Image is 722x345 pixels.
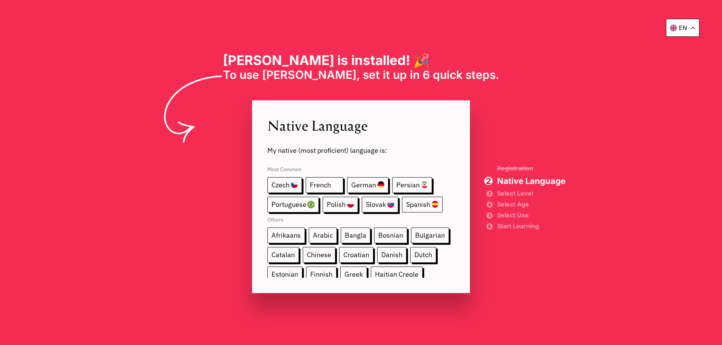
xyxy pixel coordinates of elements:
[402,197,443,212] span: Spanish
[377,247,407,263] span: Danish
[411,227,449,243] span: Bulgarian
[267,227,305,243] span: Afrikaans
[340,267,367,282] span: Greek
[303,247,335,263] span: Chinese
[267,197,319,212] span: Portuguese
[374,227,407,243] span: Bosnian
[339,247,373,263] span: Croatian
[497,202,566,207] span: Select Age
[267,116,455,135] span: Native Language
[347,177,388,193] span: German
[410,247,436,263] span: Dutch
[497,177,566,185] span: Native Language
[362,197,398,212] span: Slovak
[679,24,687,32] p: en
[497,165,566,171] span: Registration
[267,267,302,282] span: Estonian
[267,247,299,263] span: Catalan
[267,135,455,155] span: My native (most proficient) language is:
[309,227,337,243] span: Arabic
[306,267,337,282] span: Finnish
[267,212,455,227] span: Others
[341,227,370,243] span: Bangla
[267,177,302,193] span: Czech
[371,267,423,282] span: Haitian Creole
[497,212,566,218] span: Select Use
[267,158,455,177] span: Most Common
[497,191,566,196] span: Select Level
[392,177,432,193] span: Persian
[223,52,499,68] h1: [PERSON_NAME] is installed! 🎉
[323,197,358,212] span: Polish
[223,68,499,81] span: To use [PERSON_NAME], set it up in 6 quick steps.
[306,177,343,193] span: French
[497,223,566,229] span: Start Learning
